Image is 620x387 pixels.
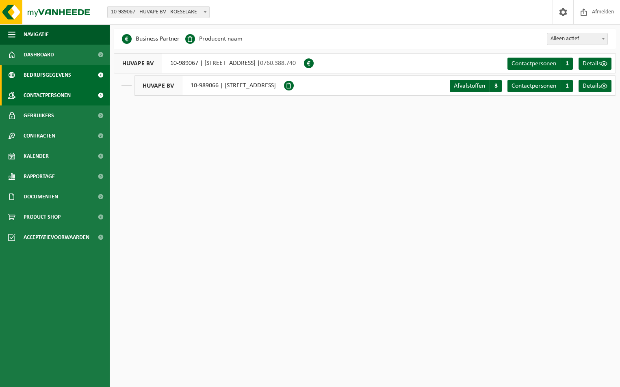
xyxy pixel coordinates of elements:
a: Contactpersonen 1 [507,58,573,70]
span: Kalender [24,146,49,166]
a: Details [579,58,611,70]
span: 10-989067 - HUVAPE BV - ROESELARE [108,6,209,18]
span: Details [583,60,601,67]
span: Contactpersonen [512,60,556,67]
span: Product Shop [24,207,61,227]
span: Acceptatievoorwaarden [24,227,89,247]
li: Producent naam [185,33,243,45]
div: 10-989066 | [STREET_ADDRESS] [134,75,284,96]
span: HUVAPE BV [134,76,182,95]
div: 10-989067 | [STREET_ADDRESS] | [114,53,304,73]
span: Alleen actief [547,33,607,45]
span: Alleen actief [547,33,608,45]
span: 10-989067 - HUVAPE BV - ROESELARE [107,6,210,18]
span: 1 [561,80,573,92]
span: Contactpersonen [24,85,71,105]
span: Contracten [24,126,55,146]
li: Business Partner [122,33,180,45]
span: Details [583,83,601,89]
span: HUVAPE BV [114,54,162,73]
span: Rapportage [24,166,55,187]
span: Navigatie [24,24,49,45]
span: 3 [490,80,502,92]
span: Contactpersonen [512,83,556,89]
a: Afvalstoffen 3 [450,80,502,92]
span: 0760.388.740 [260,60,296,67]
span: 1 [561,58,573,70]
span: Afvalstoffen [454,83,485,89]
a: Details [579,80,611,92]
a: Contactpersonen 1 [507,80,573,92]
span: Gebruikers [24,105,54,126]
span: Documenten [24,187,58,207]
span: Dashboard [24,45,54,65]
span: Bedrijfsgegevens [24,65,71,85]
